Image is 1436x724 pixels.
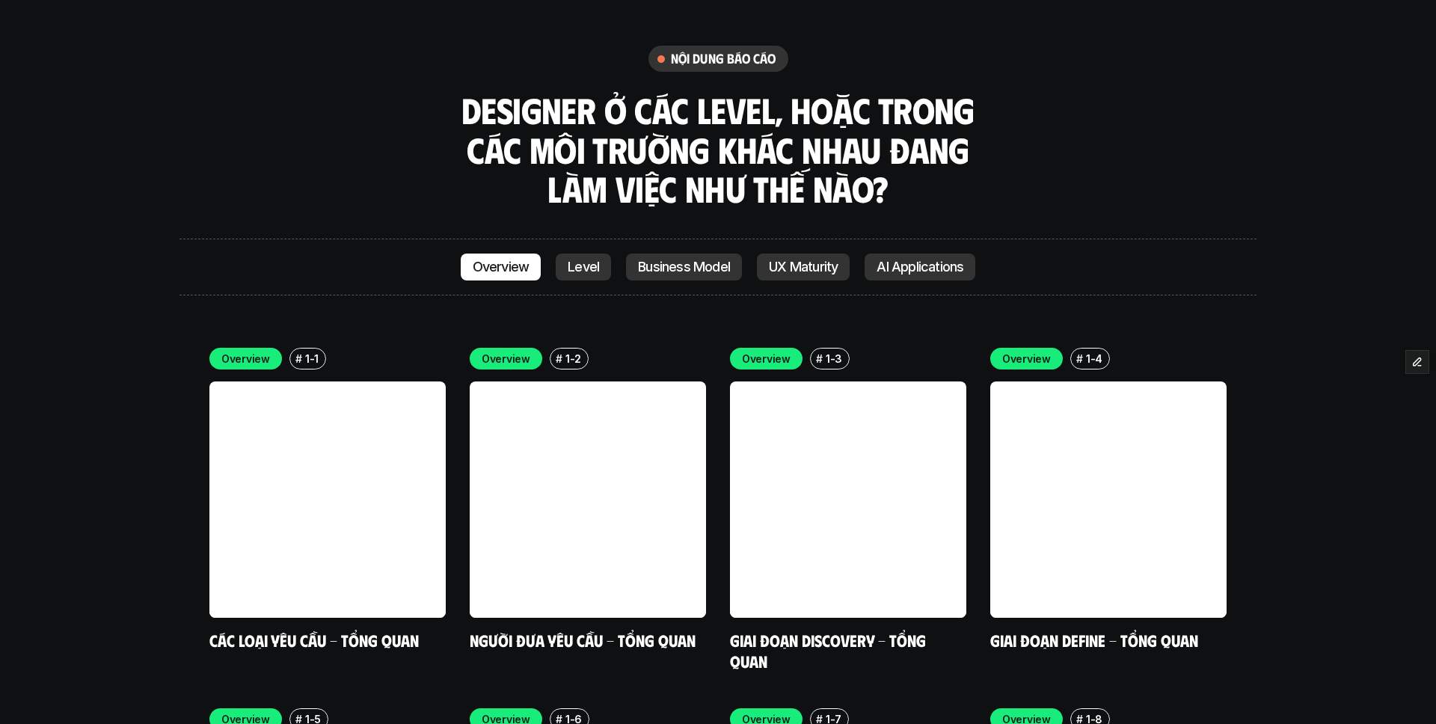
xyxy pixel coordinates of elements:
[865,254,975,280] a: AI Applications
[556,353,562,364] h6: #
[1002,351,1051,366] p: Overview
[1406,351,1429,373] button: Edit Framer Content
[470,630,696,650] a: Người đưa yêu cầu - Tổng quan
[221,351,270,366] p: Overview
[482,351,530,366] p: Overview
[556,254,611,280] a: Level
[826,351,842,366] p: 1-3
[671,50,776,67] h6: nội dung báo cáo
[209,630,419,650] a: Các loại yêu cầu - Tổng quan
[565,351,581,366] p: 1-2
[877,260,963,274] p: AI Applications
[769,260,838,274] p: UX Maturity
[456,90,980,209] h3: Designer ở các level, hoặc trong các môi trường khác nhau đang làm việc như thế nào?
[295,353,302,364] h6: #
[742,351,791,366] p: Overview
[568,260,599,274] p: Level
[473,260,530,274] p: Overview
[626,254,742,280] a: Business Model
[757,254,850,280] a: UX Maturity
[730,630,930,671] a: Giai đoạn Discovery - Tổng quan
[305,351,319,366] p: 1-1
[638,260,730,274] p: Business Model
[990,630,1198,650] a: Giai đoạn Define - Tổng quan
[1086,351,1102,366] p: 1-4
[461,254,541,280] a: Overview
[1076,353,1083,364] h6: #
[816,353,823,364] h6: #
